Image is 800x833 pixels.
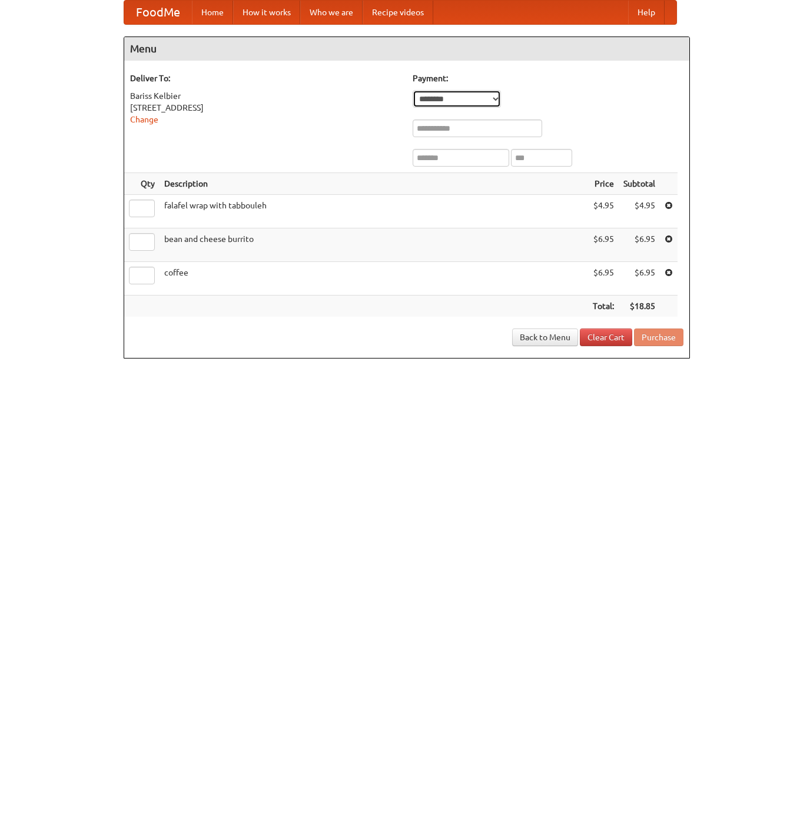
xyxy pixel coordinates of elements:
th: Qty [124,173,160,195]
th: Subtotal [619,173,660,195]
h4: Menu [124,37,689,61]
div: [STREET_ADDRESS] [130,102,401,114]
a: Home [192,1,233,24]
th: Description [160,173,588,195]
h5: Payment: [413,72,683,84]
a: FoodMe [124,1,192,24]
th: $18.85 [619,296,660,317]
a: How it works [233,1,300,24]
a: Clear Cart [580,328,632,346]
td: falafel wrap with tabbouleh [160,195,588,228]
td: $6.95 [619,228,660,262]
a: Help [628,1,665,24]
td: $6.95 [588,262,619,296]
td: $6.95 [588,228,619,262]
div: Bariss Kelbier [130,90,401,102]
td: bean and cheese burrito [160,228,588,262]
a: Recipe videos [363,1,433,24]
a: Back to Menu [512,328,578,346]
th: Price [588,173,619,195]
button: Purchase [634,328,683,346]
a: Change [130,115,158,124]
h5: Deliver To: [130,72,401,84]
th: Total: [588,296,619,317]
a: Who we are [300,1,363,24]
td: $6.95 [619,262,660,296]
td: $4.95 [588,195,619,228]
td: $4.95 [619,195,660,228]
td: coffee [160,262,588,296]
